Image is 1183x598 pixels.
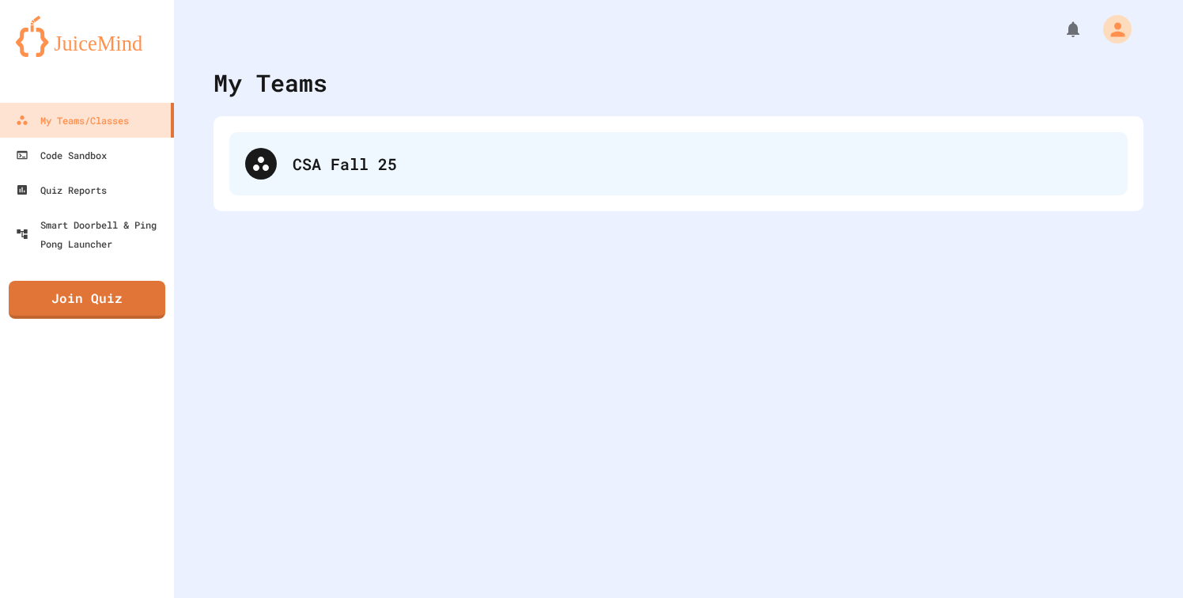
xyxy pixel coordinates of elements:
div: Smart Doorbell & Ping Pong Launcher [16,215,168,253]
div: My Teams [214,65,327,100]
div: My Account [1087,11,1136,47]
div: CSA Fall 25 [293,152,1112,176]
img: logo-orange.svg [16,16,158,57]
div: My Teams/Classes [16,111,129,130]
div: CSA Fall 25 [229,132,1128,195]
a: Join Quiz [9,281,165,319]
div: Code Sandbox [16,146,107,165]
div: Quiz Reports [16,180,107,199]
div: My Notifications [1034,16,1087,43]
